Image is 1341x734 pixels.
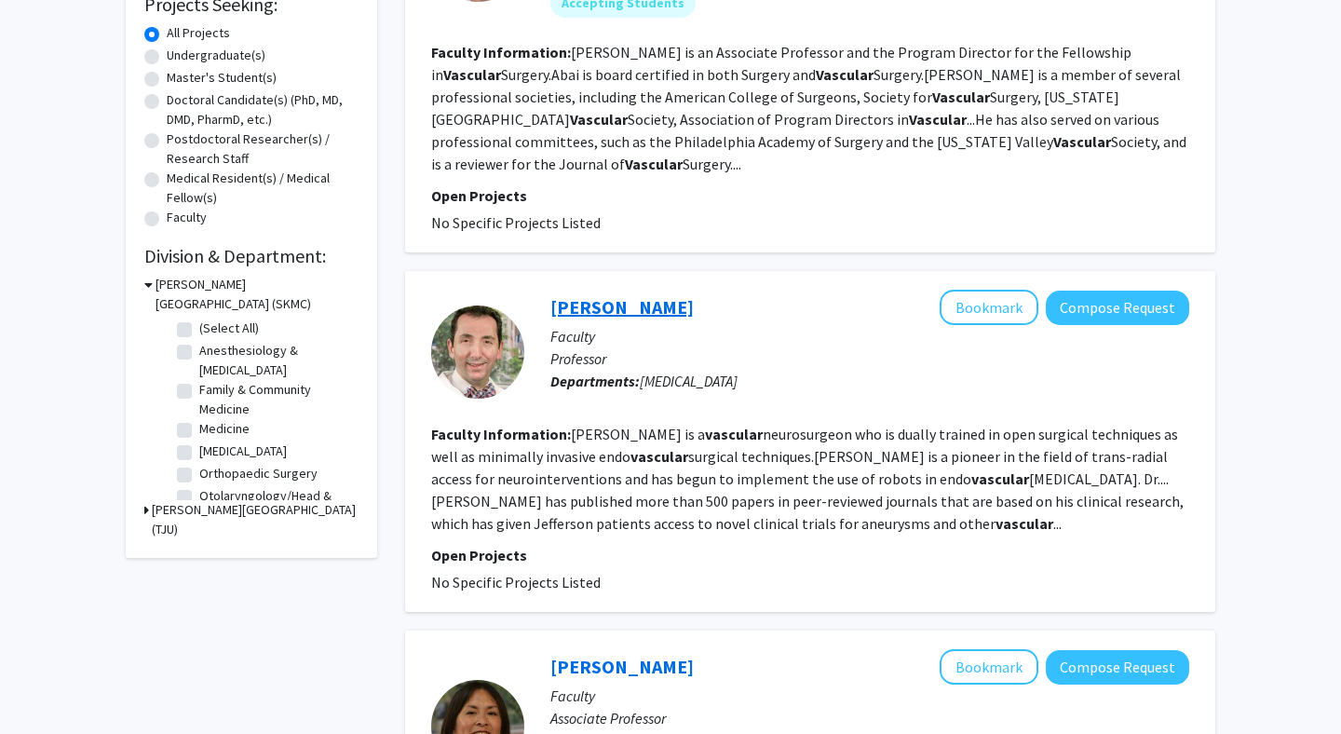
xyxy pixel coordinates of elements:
p: Faculty [550,685,1189,707]
fg-read-more: [PERSON_NAME] is a neurosurgeon who is dually trained in open surgical techniques as well as mini... [431,425,1184,533]
label: Medicine [199,419,250,439]
button: Compose Request to Pascal Jabbour [1046,291,1189,325]
label: Family & Community Medicine [199,380,354,419]
b: Vascular [909,110,967,129]
b: vascular [996,514,1053,533]
b: Departments: [550,372,640,390]
fg-read-more: [PERSON_NAME] is an Associate Professor and the Program Director for the Fellowship in Surgery.Ab... [431,43,1186,173]
h2: Division & Department: [144,245,359,267]
label: (Select All) [199,319,259,338]
b: vascular [705,425,763,443]
button: Add Pascal Jabbour to Bookmarks [940,290,1038,325]
label: Master's Student(s) [167,68,277,88]
p: Open Projects [431,544,1189,566]
p: Professor [550,347,1189,370]
b: Vascular [625,155,683,173]
h3: [PERSON_NAME][GEOGRAPHIC_DATA] (SKMC) [156,275,359,314]
span: No Specific Projects Listed [431,213,601,232]
a: [PERSON_NAME] [550,295,694,319]
span: [MEDICAL_DATA] [640,372,738,390]
b: Faculty Information: [431,425,571,443]
p: Faculty [550,325,1189,347]
button: Add Cynthia Cheng to Bookmarks [940,649,1038,685]
label: Otolaryngology/Head & Neck Surgery [199,486,354,525]
b: vascular [630,447,688,466]
p: Associate Professor [550,707,1189,729]
iframe: Chat [14,650,79,720]
span: No Specific Projects Listed [431,573,601,591]
label: Doctoral Candidate(s) (PhD, MD, DMD, PharmD, etc.) [167,90,359,129]
label: Orthopaedic Surgery [199,464,318,483]
p: Open Projects [431,184,1189,207]
b: Vascular [443,65,501,84]
label: Undergraduate(s) [167,46,265,65]
b: vascular [971,469,1029,488]
label: Medical Resident(s) / Medical Fellow(s) [167,169,359,208]
a: [PERSON_NAME] [550,655,694,678]
label: Anesthesiology & [MEDICAL_DATA] [199,341,354,380]
b: Vascular [932,88,990,106]
b: Vascular [570,110,628,129]
label: All Projects [167,23,230,43]
b: Vascular [1053,132,1111,151]
b: Faculty Information: [431,43,571,61]
label: Faculty [167,208,207,227]
h3: [PERSON_NAME][GEOGRAPHIC_DATA] (TJU) [152,500,359,539]
button: Compose Request to Cynthia Cheng [1046,650,1189,685]
label: [MEDICAL_DATA] [199,442,287,461]
label: Postdoctoral Researcher(s) / Research Staff [167,129,359,169]
b: Vascular [816,65,874,84]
